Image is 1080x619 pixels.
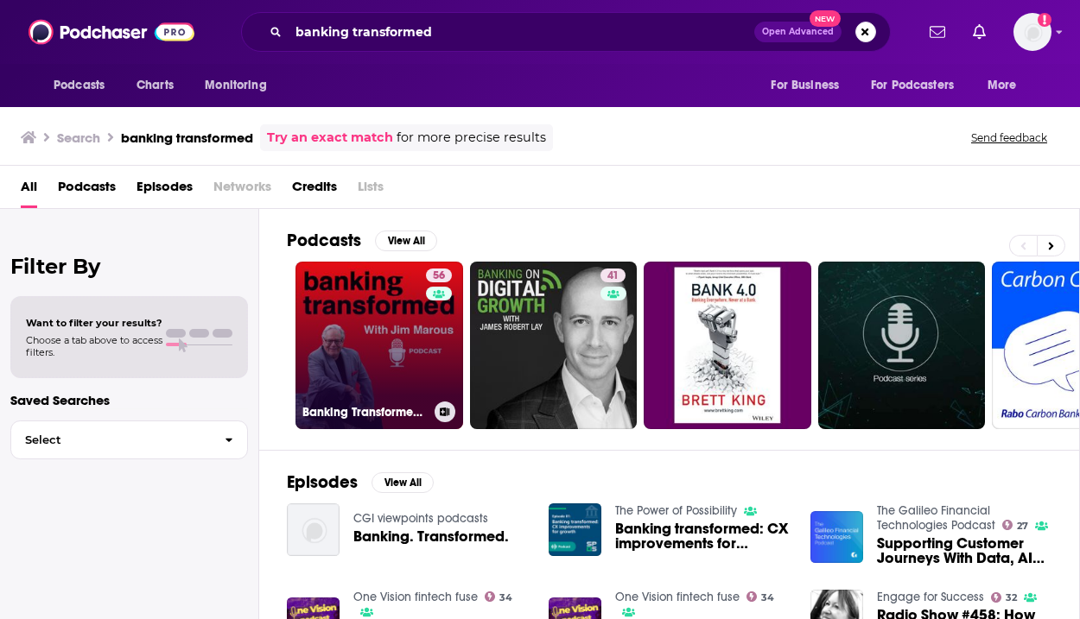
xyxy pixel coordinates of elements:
a: 41 [470,262,638,429]
a: The Galileo Financial Technologies Podcast [877,503,995,533]
button: open menu [975,69,1039,102]
button: Select [10,420,248,459]
span: 34 [499,594,512,602]
button: Send feedback [966,130,1052,145]
a: CGI viewpoints podcasts [353,511,488,526]
span: Logged in as AparnaKulkarni [1013,13,1051,51]
img: Podchaser - Follow, Share and Rate Podcasts [29,16,194,48]
a: One Vision fintech fuse [353,590,478,604]
img: User Profile [1013,13,1051,51]
span: Lists [358,173,384,208]
img: Supporting Customer Journeys With Data, AI and Better Engagement: a Banking Transformed Podcast [810,511,863,564]
span: New [810,10,841,27]
a: The Power of Possibility [615,503,737,518]
p: Saved Searches [10,392,248,408]
a: 41 [600,268,626,282]
span: 56 [433,268,445,285]
input: Search podcasts, credits, & more... [289,18,754,46]
a: EpisodesView All [287,471,434,493]
a: Show notifications dropdown [923,17,952,47]
span: For Podcasters [871,73,954,98]
a: Credits [292,173,337,208]
span: 27 [1017,522,1028,530]
a: Charts [125,69,184,102]
button: open menu [193,69,289,102]
h2: Episodes [287,471,358,493]
span: Open Advanced [762,28,834,36]
a: All [21,173,37,208]
span: 41 [607,268,619,285]
span: Monitoring [205,73,266,98]
span: Choose a tab above to access filters. [26,334,162,358]
a: Podcasts [58,173,116,208]
a: 56 [426,268,452,282]
button: open menu [759,69,861,102]
img: Banking transformed: CX improvements for achieving growth. [549,503,601,556]
img: Banking. Transformed. [287,503,340,556]
a: Episodes [137,173,193,208]
a: 56Banking Transformed with [PERSON_NAME] [295,262,463,429]
a: 32 [991,592,1018,603]
button: Open AdvancedNew [754,22,842,42]
span: 32 [1006,594,1017,602]
span: More [988,73,1017,98]
a: Show notifications dropdown [966,17,993,47]
a: Banking. Transformed. [353,529,509,544]
a: 34 [746,591,775,602]
a: Banking transformed: CX improvements for achieving growth. [615,521,790,551]
span: Podcasts [54,73,105,98]
button: Show profile menu [1013,13,1051,51]
span: Charts [137,73,174,98]
h3: Banking Transformed with [PERSON_NAME] [302,405,428,420]
h3: Search [57,129,100,146]
a: 34 [485,591,513,602]
button: View All [372,472,434,493]
button: open menu [860,69,979,102]
h2: Filter By [10,254,248,279]
button: open menu [41,69,127,102]
span: for more precise results [397,128,546,148]
div: Search podcasts, credits, & more... [241,12,891,52]
a: 27 [1002,520,1029,530]
span: Want to filter your results? [26,317,162,329]
span: Networks [213,173,271,208]
span: Select [11,434,211,445]
svg: Add a profile image [1038,13,1051,27]
button: View All [375,231,437,251]
a: One Vision fintech fuse [615,590,740,604]
h2: Podcasts [287,230,361,251]
a: Engage for Success [877,590,984,604]
a: Try an exact match [267,128,393,148]
span: For Business [771,73,839,98]
span: 34 [761,594,774,602]
h3: banking transformed [121,129,253,146]
a: PodcastsView All [287,230,437,251]
a: Supporting Customer Journeys With Data, AI and Better Engagement: a Banking Transformed Podcast [877,536,1051,565]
